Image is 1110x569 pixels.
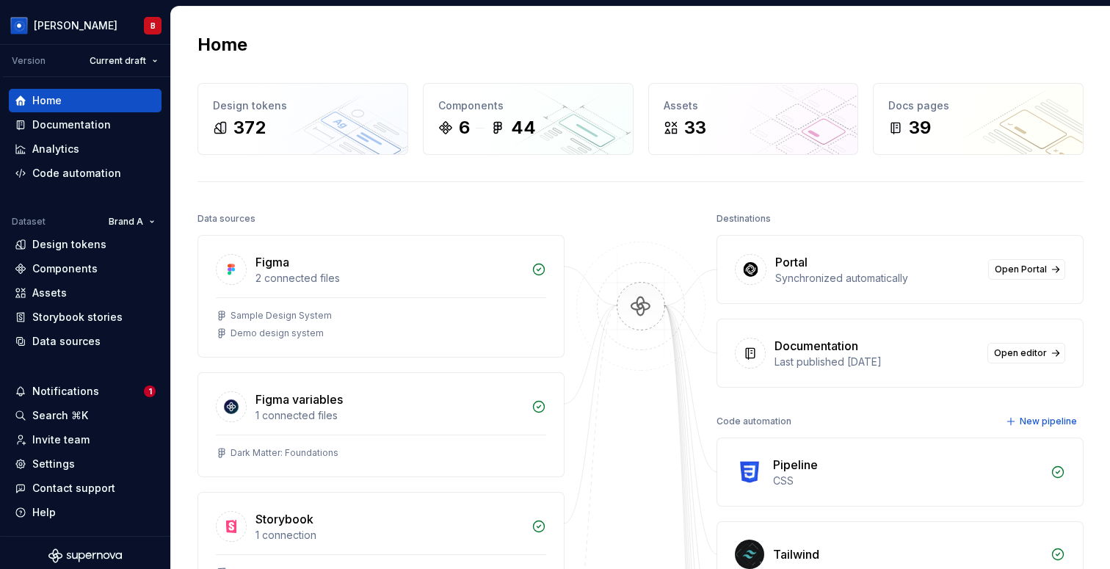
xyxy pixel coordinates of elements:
a: Figma2 connected filesSample Design SystemDemo design system [197,235,565,358]
div: Design tokens [32,237,106,252]
span: Open editor [994,347,1047,359]
a: Design tokens [9,233,162,256]
a: Assets [9,281,162,305]
div: [PERSON_NAME] [34,18,117,33]
div: Figma variables [255,391,343,408]
div: Sample Design System [231,310,332,322]
div: Synchronized automatically [775,271,979,286]
button: [PERSON_NAME]B [3,10,167,41]
a: Home [9,89,162,112]
div: Code automation [32,166,121,181]
div: Help [32,505,56,520]
div: Destinations [717,209,771,229]
div: Design tokens [213,98,393,113]
button: Notifications1 [9,380,162,403]
div: 1 connected files [255,408,523,423]
div: B [150,20,156,32]
div: Data sources [197,209,255,229]
img: 049812b6-2877-400d-9dc9-987621144c16.png [10,17,28,35]
span: Current draft [90,55,146,67]
div: Figma [255,253,289,271]
div: Data sources [32,334,101,349]
a: Components644 [423,83,634,155]
a: Components [9,257,162,280]
div: Notifications [32,384,99,399]
div: CSS [773,474,1042,488]
div: Assets [664,98,844,113]
div: Dataset [12,216,46,228]
h2: Home [197,33,247,57]
div: 372 [233,116,266,139]
span: Brand A [109,216,143,228]
div: Last published [DATE] [775,355,979,369]
a: Design tokens372 [197,83,408,155]
div: Pipeline [773,456,818,474]
a: Figma variables1 connected filesDark Matter: Foundations [197,372,565,477]
div: Settings [32,457,75,471]
a: Analytics [9,137,162,161]
div: Search ⌘K [32,408,88,423]
button: Brand A [102,211,162,232]
div: Docs pages [888,98,1068,113]
div: Invite team [32,432,90,447]
button: Current draft [83,51,164,71]
div: Tailwind [773,546,819,563]
a: Code automation [9,162,162,185]
button: Help [9,501,162,524]
div: Storybook [255,510,313,528]
div: Demo design system [231,327,324,339]
span: New pipeline [1020,416,1077,427]
div: Home [32,93,62,108]
div: Storybook stories [32,310,123,325]
a: Storybook stories [9,305,162,329]
a: Invite team [9,428,162,452]
div: Analytics [32,142,79,156]
div: Dark Matter: Foundations [231,447,338,459]
div: Portal [775,253,808,271]
button: Search ⌘K [9,404,162,427]
div: Contact support [32,481,115,496]
div: Documentation [775,337,858,355]
a: Documentation [9,113,162,137]
span: Open Portal [995,264,1047,275]
a: Assets33 [648,83,859,155]
a: Open editor [987,343,1065,363]
svg: Supernova Logo [48,548,122,563]
a: Docs pages39 [873,83,1084,155]
div: Components [32,261,98,276]
a: Data sources [9,330,162,353]
div: Version [12,55,46,67]
a: Open Portal [988,259,1065,280]
div: 6 [459,116,470,139]
div: Assets [32,286,67,300]
div: 39 [909,116,931,139]
button: Contact support [9,476,162,500]
div: 33 [684,116,706,139]
div: Documentation [32,117,111,132]
div: 1 connection [255,528,523,543]
div: Code automation [717,411,791,432]
span: 1 [144,385,156,397]
a: Settings [9,452,162,476]
div: 2 connected files [255,271,523,286]
div: 44 [511,116,536,139]
button: New pipeline [1001,411,1084,432]
div: Components [438,98,618,113]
